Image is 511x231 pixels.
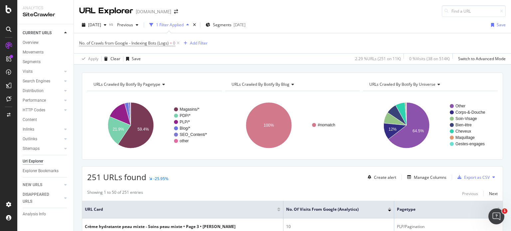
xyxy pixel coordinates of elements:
[455,123,472,127] text: Bien-être
[369,81,435,87] span: URLs Crawled By Botify By universe
[409,56,450,61] div: 0 % Visits ( 38 on 514K )
[23,116,69,123] a: Content
[137,127,149,132] text: 59.4%
[405,173,446,181] button: Manage Columns
[455,172,490,182] button: Export as CSV
[23,116,37,123] div: Content
[101,54,120,64] button: Clear
[114,22,133,28] span: Previous
[23,58,41,65] div: Segments
[79,40,169,46] span: No. of Crawls from Google - Indexing Bots (Logs)
[232,81,289,87] span: URLs Crawled By Botify By blog
[263,123,274,128] text: 100%
[23,191,56,205] div: DISAPPEARED URLS
[79,5,133,17] div: URL Explorer
[23,87,44,94] div: Distribution
[88,22,101,28] span: 2025 Sep. 28th
[318,123,335,127] text: #nomatch
[23,211,69,218] a: Analysis Info
[23,126,62,133] a: Inlinks
[497,22,506,28] div: Save
[147,20,192,30] button: 1 Filter Applied
[156,22,184,28] div: 1 Filter Applied
[489,191,498,196] div: Next
[132,56,141,61] div: Save
[93,81,160,87] span: URLs Crawled By Botify By pagetype
[462,189,478,197] button: Previous
[23,78,50,85] div: Search Engines
[87,172,146,182] span: 251 URLs found
[225,96,358,154] svg: A chart.
[213,22,232,28] span: Segments
[23,97,46,104] div: Performance
[180,132,207,137] text: SEO_Content/*
[23,136,62,143] a: Outlinks
[397,224,500,230] div: PLP/Pagination
[23,168,59,174] div: Explorer Bookmarks
[455,54,506,64] button: Switch to Advanced Mode
[363,96,496,154] svg: A chart.
[23,145,62,152] a: Sitemaps
[389,127,397,132] text: 12%
[23,30,52,37] div: CURRENT URLS
[458,56,506,61] div: Switch to Advanced Mode
[234,22,246,28] div: [DATE]
[23,181,42,188] div: NEW URLS
[180,107,200,112] text: Magasins/*
[455,129,471,134] text: Cheveux
[23,191,62,205] a: DISAPPEARED URLS
[414,174,446,180] div: Manage Columns
[23,49,44,56] div: Movements
[23,68,62,75] a: Visits
[23,158,69,165] a: Url Explorer
[455,110,485,115] text: Corps-&-Douche
[181,39,208,47] button: Add Filter
[397,206,487,212] span: Pagetype
[368,79,492,90] h4: URLs Crawled By Botify By universe
[365,172,396,182] button: Create alert
[23,49,69,56] a: Movements
[87,189,143,197] div: Showing 1 to 50 of 251 entries
[286,224,391,230] div: 10
[489,189,498,197] button: Next
[88,56,98,61] div: Apply
[170,40,172,46] span: =
[413,129,424,133] text: 64.5%
[153,176,168,181] div: -25.95%
[87,96,220,154] svg: A chart.
[203,20,248,30] button: Segments[DATE]
[92,79,216,90] h4: URLs Crawled By Botify By pagetype
[374,174,396,180] div: Create alert
[442,5,506,17] input: Find a URL
[190,40,208,46] div: Add Filter
[455,104,465,108] text: Other
[23,107,45,114] div: HTTP Codes
[79,54,98,64] button: Apply
[23,181,62,188] a: NEW URLS
[23,107,62,114] a: HTTP Codes
[502,208,507,214] span: 1
[23,11,68,19] div: SiteCrawler
[464,174,490,180] div: Export as CSV
[23,5,68,11] div: Analytics
[23,39,69,46] a: Overview
[23,211,46,218] div: Analysis Info
[23,97,62,104] a: Performance
[192,22,197,28] div: times
[23,126,34,133] div: Inlinks
[180,139,189,143] text: other
[23,158,43,165] div: Url Explorer
[180,113,191,118] text: PDP/*
[488,208,504,224] iframe: Intercom live chat
[180,126,190,131] text: Blog/*
[23,30,62,37] a: CURRENT URLS
[23,136,37,143] div: Outlinks
[488,20,506,30] button: Save
[23,168,69,174] a: Explorer Bookmarks
[180,120,190,124] text: PLP/*
[23,58,69,65] a: Segments
[455,116,477,121] text: Soin-Visage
